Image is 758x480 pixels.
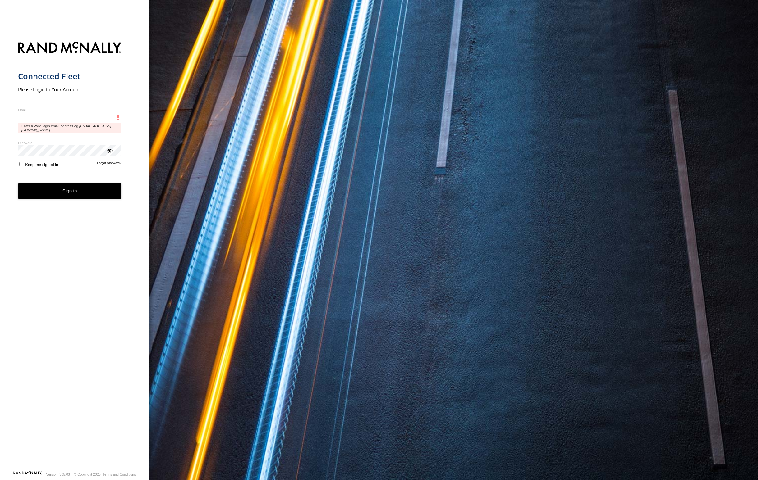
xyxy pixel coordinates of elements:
[46,473,70,476] div: Version: 305.03
[18,107,122,112] label: Email
[13,471,42,478] a: Visit our Website
[106,147,113,153] div: ViewPassword
[18,40,122,56] img: Rand McNally
[18,183,122,199] button: Sign in
[18,38,131,471] form: main
[18,71,122,81] h1: Connected Fleet
[21,124,111,132] em: [EMAIL_ADDRESS][DOMAIN_NAME]
[18,140,122,145] label: Password
[74,473,136,476] div: © Copyright 2025 -
[18,123,122,133] span: Enter a valid login email address eg.
[18,86,122,93] h2: Please Login to Your Account
[19,162,23,166] input: Keep me signed in
[97,161,122,167] a: Forgot password?
[25,162,58,167] span: Keep me signed in
[103,473,136,476] a: Terms and Conditions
